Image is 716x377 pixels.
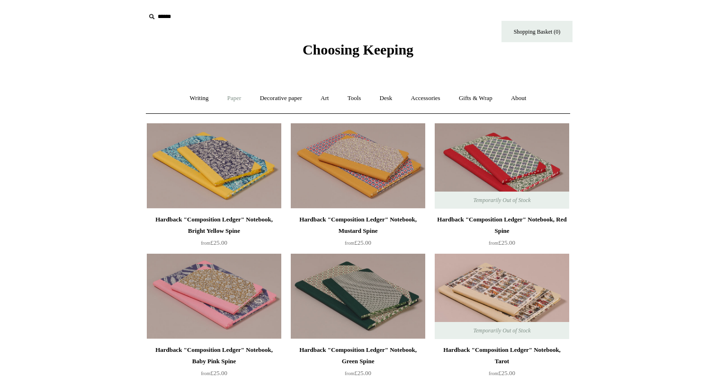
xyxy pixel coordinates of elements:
[303,49,413,56] a: Choosing Keeping
[464,192,540,209] span: Temporarily Out of Stock
[489,240,498,246] span: from
[219,86,250,111] a: Paper
[181,86,217,111] a: Writing
[291,214,425,253] a: Hardback "Composition Ledger" Notebook, Mustard Spine from£25.00
[293,214,423,237] div: Hardback "Composition Ledger" Notebook, Mustard Spine
[435,123,569,209] a: Hardback "Composition Ledger" Notebook, Red Spine Hardback "Composition Ledger" Notebook, Red Spi...
[502,86,535,111] a: About
[403,86,449,111] a: Accessories
[437,344,567,367] div: Hardback "Composition Ledger" Notebook, Tarot
[303,42,413,57] span: Choosing Keeping
[201,239,227,246] span: £25.00
[201,369,227,377] span: £25.00
[147,214,281,253] a: Hardback "Composition Ledger" Notebook, Bright Yellow Spine from£25.00
[251,86,311,111] a: Decorative paper
[149,214,279,237] div: Hardback "Composition Ledger" Notebook, Bright Yellow Spine
[312,86,337,111] a: Art
[489,371,498,376] span: from
[147,254,281,339] img: Hardback "Composition Ledger" Notebook, Baby Pink Spine
[435,254,569,339] img: Hardback "Composition Ledger" Notebook, Tarot
[147,123,281,209] a: Hardback "Composition Ledger" Notebook, Bright Yellow Spine Hardback "Composition Ledger" Noteboo...
[489,239,515,246] span: £25.00
[293,344,423,367] div: Hardback "Composition Ledger" Notebook, Green Spine
[345,371,354,376] span: from
[450,86,501,111] a: Gifts & Wrap
[149,344,279,367] div: Hardback "Composition Ledger" Notebook, Baby Pink Spine
[435,254,569,339] a: Hardback "Composition Ledger" Notebook, Tarot Hardback "Composition Ledger" Notebook, Tarot Tempo...
[339,86,370,111] a: Tools
[201,240,210,246] span: from
[201,371,210,376] span: from
[345,239,371,246] span: £25.00
[345,369,371,377] span: £25.00
[435,214,569,253] a: Hardback "Composition Ledger" Notebook, Red Spine from£25.00
[147,254,281,339] a: Hardback "Composition Ledger" Notebook, Baby Pink Spine Hardback "Composition Ledger" Notebook, B...
[464,322,540,339] span: Temporarily Out of Stock
[345,240,354,246] span: from
[147,123,281,209] img: Hardback "Composition Ledger" Notebook, Bright Yellow Spine
[291,123,425,209] img: Hardback "Composition Ledger" Notebook, Mustard Spine
[489,369,515,377] span: £25.00
[371,86,401,111] a: Desk
[501,21,573,42] a: Shopping Basket (0)
[291,254,425,339] img: Hardback "Composition Ledger" Notebook, Green Spine
[291,254,425,339] a: Hardback "Composition Ledger" Notebook, Green Spine Hardback "Composition Ledger" Notebook, Green...
[435,123,569,209] img: Hardback "Composition Ledger" Notebook, Red Spine
[437,214,567,237] div: Hardback "Composition Ledger" Notebook, Red Spine
[291,123,425,209] a: Hardback "Composition Ledger" Notebook, Mustard Spine Hardback "Composition Ledger" Notebook, Mus...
